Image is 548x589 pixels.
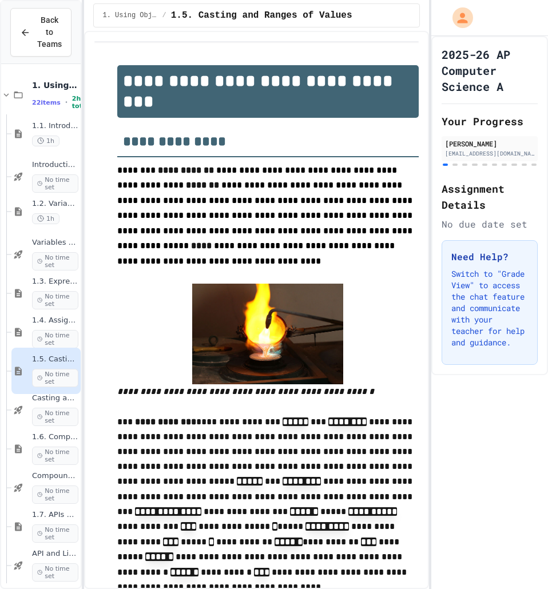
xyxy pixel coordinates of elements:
span: 2h total [72,95,89,110]
iframe: chat widget [500,543,537,578]
span: API and Libraries - Topic 1.7 [32,549,78,559]
span: No time set [32,447,78,465]
span: 1. Using Objects and Methods [103,11,158,20]
span: 1.5. Casting and Ranges of Values [32,355,78,364]
span: 1.5. Casting and Ranges of Values [171,9,352,22]
span: No time set [32,291,78,309]
span: / [162,11,166,20]
h1: 2025-26 AP Computer Science A [442,46,538,94]
span: 1.6. Compound Assignment Operators [32,432,78,442]
span: Back to Teams [37,14,62,50]
span: 1.1. Introduction to Algorithms, Programming, and Compilers [32,121,78,131]
span: 1.7. APIs and Libraries [32,510,78,520]
span: No time set [32,563,78,582]
span: No time set [32,330,78,348]
span: • [65,98,67,107]
span: 1h [32,213,59,224]
span: 1h [32,136,59,146]
h2: Your Progress [442,113,538,129]
span: Variables and Data Types - Quiz [32,238,78,248]
span: No time set [32,524,78,543]
h3: Need Help? [451,250,528,264]
span: No time set [32,252,78,270]
button: Back to Teams [10,8,72,57]
h2: Assignment Details [442,181,538,213]
span: 1. Using Objects and Methods [32,80,78,90]
span: 1.2. Variables and Data Types [32,199,78,209]
div: My Account [440,5,476,31]
div: No due date set [442,217,538,231]
span: No time set [32,369,78,387]
span: Compound assignment operators - Quiz [32,471,78,481]
span: No time set [32,485,78,504]
span: No time set [32,174,78,193]
span: Casting and Ranges of variables - Quiz [32,393,78,403]
span: No time set [32,408,78,426]
span: 1.3. Expressions and Output [New] [32,277,78,286]
span: 22 items [32,99,61,106]
p: Switch to "Grade View" to access the chat feature and communicate with your teacher for help and ... [451,268,528,348]
div: [EMAIL_ADDRESS][DOMAIN_NAME] [445,149,534,158]
iframe: chat widget [453,494,537,542]
span: Introduction to Algorithms, Programming, and Compilers [32,160,78,170]
div: [PERSON_NAME] [445,138,534,149]
span: 1.4. Assignment and Input [32,316,78,325]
